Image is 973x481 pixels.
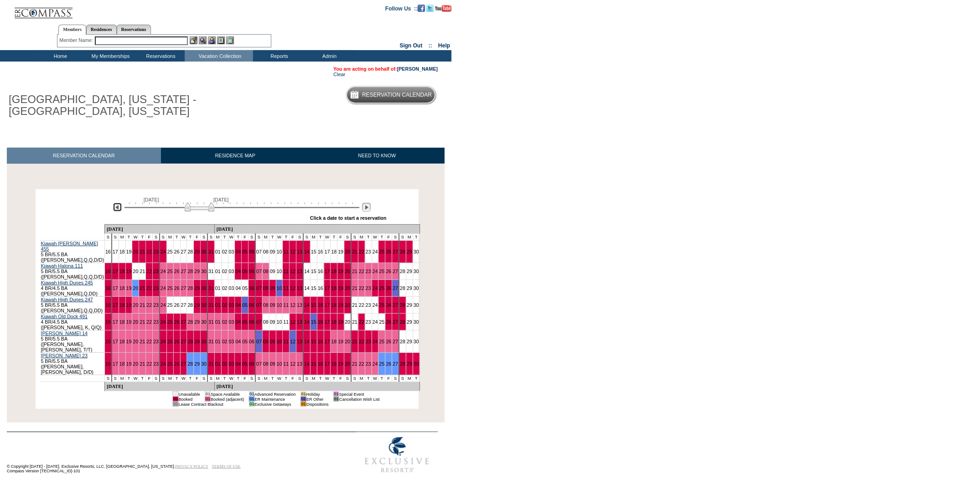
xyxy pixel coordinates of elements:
[120,302,125,308] a: 18
[397,66,438,72] a: [PERSON_NAME]
[304,302,310,308] a: 14
[153,361,159,367] a: 23
[318,361,323,367] a: 16
[338,285,343,291] a: 19
[140,361,145,367] a: 21
[311,339,317,344] a: 15
[297,269,302,274] a: 13
[194,249,200,254] a: 29
[386,339,391,344] a: 26
[133,249,138,254] a: 20
[331,361,337,367] a: 18
[105,361,111,367] a: 16
[174,319,180,325] a: 26
[133,285,138,291] a: 20
[174,339,180,344] a: 26
[113,361,118,367] a: 17
[270,285,276,291] a: 09
[146,249,152,254] a: 22
[386,302,391,308] a: 26
[333,72,345,77] a: Clear
[325,285,330,291] a: 17
[133,361,138,367] a: 20
[174,285,180,291] a: 26
[366,269,371,274] a: 23
[290,269,296,274] a: 12
[311,319,317,325] a: 15
[181,269,187,274] a: 27
[438,42,450,49] a: Help
[290,339,296,344] a: 12
[331,319,337,325] a: 18
[126,319,132,325] a: 19
[263,269,269,274] a: 08
[256,285,262,291] a: 07
[427,5,434,12] img: Follow us on Twitter
[235,339,241,344] a: 04
[215,319,221,325] a: 01
[345,339,350,344] a: 20
[161,269,166,274] a: 24
[113,269,118,274] a: 17
[393,361,398,367] a: 27
[366,361,371,367] a: 23
[345,361,350,367] a: 20
[146,269,152,274] a: 22
[352,285,358,291] a: 21
[208,36,216,44] img: Impersonate
[41,331,88,336] a: [PERSON_NAME] 14
[283,339,289,344] a: 11
[34,50,84,62] td: Home
[153,269,159,274] a: 23
[161,285,166,291] a: 24
[126,361,132,367] a: 19
[435,5,452,10] a: Subscribe to our YouTube Channel
[263,285,269,291] a: 08
[318,302,323,308] a: 16
[41,280,93,285] a: Kiawah High Dunes 245
[386,319,391,325] a: 26
[194,285,200,291] a: 29
[386,285,391,291] a: 26
[414,249,419,254] a: 30
[379,302,385,308] a: 25
[352,339,358,344] a: 21
[297,302,302,308] a: 13
[400,42,422,49] a: Sign Out
[167,269,173,274] a: 25
[331,285,337,291] a: 18
[379,339,385,344] a: 25
[140,339,145,344] a: 21
[242,269,248,274] a: 05
[153,302,159,308] a: 23
[58,25,86,35] a: Members
[418,5,425,10] a: Become our fan on Facebook
[41,263,83,269] a: Kiawah Halona 111
[362,203,371,212] img: Next
[414,302,419,308] a: 30
[229,302,234,308] a: 03
[7,148,161,164] a: RESERVATION CALENDAR
[338,319,343,325] a: 19
[215,361,221,367] a: 01
[263,339,269,344] a: 08
[263,361,269,367] a: 08
[429,42,432,49] span: ::
[194,302,200,308] a: 29
[379,269,385,274] a: 25
[208,302,214,308] a: 31
[212,464,241,469] a: TERMS OF USE
[385,5,418,12] td: Follow Us ::
[175,464,208,469] a: PRIVACY POLICY
[161,319,166,325] a: 24
[338,269,343,274] a: 19
[105,339,111,344] a: 16
[309,148,445,164] a: NEED TO KNOW
[120,339,125,344] a: 18
[201,249,207,254] a: 30
[167,339,173,344] a: 25
[235,319,241,325] a: 04
[229,361,234,367] a: 03
[297,285,302,291] a: 13
[414,285,419,291] a: 30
